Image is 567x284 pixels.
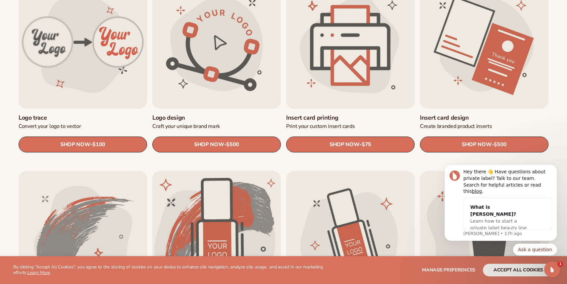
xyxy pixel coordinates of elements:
a: SHOP NOW- $500 [420,137,548,152]
span: SHOP NOW [462,142,491,148]
a: SHOP NOW- $100 [19,137,147,152]
span: 1 [558,261,563,267]
p: By clicking "Accept All Cookies", you agree to the storing of cookies on your device to enhance s... [13,264,335,276]
span: $500 [494,142,507,148]
span: SHOP NOW [194,142,224,148]
span: $75 [362,142,371,148]
span: SHOP NOW [330,142,359,148]
a: Insert card design [420,114,548,122]
iframe: Intercom live chat [544,261,560,277]
span: Manage preferences [422,267,475,273]
a: SHOP NOW- $75 [286,137,415,152]
a: Insert card printing [286,114,415,122]
a: SHOP NOW- $500 [152,137,281,152]
span: SHOP NOW [60,142,90,148]
a: Learn More [27,269,50,276]
button: accept all cookies [483,264,554,276]
a: Logo trace [19,114,147,122]
a: Logo design [152,114,281,122]
iframe: Intercom notifications message [435,149,567,266]
span: $100 [92,142,105,148]
button: Manage preferences [422,264,475,276]
span: $500 [226,142,239,148]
